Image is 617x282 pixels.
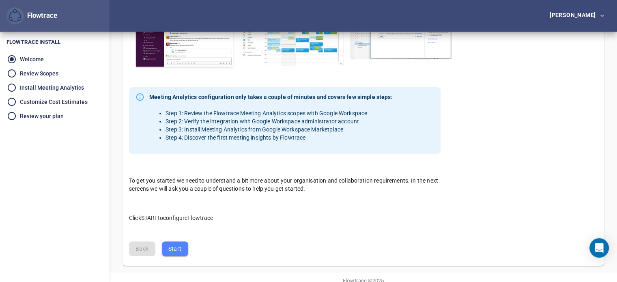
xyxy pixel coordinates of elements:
[6,7,57,25] div: Flowtrace
[24,11,57,21] div: Flowtrace
[129,206,441,222] p: Click START to configure Flowtrace
[9,9,21,22] img: Flowtrace
[166,125,393,133] li: Step 3: Install Meeting Analytics from Google Workspace Marketplace
[166,133,393,142] li: Step 4: Discover the first meeting insights by Flowtrace
[149,93,393,101] strong: Meeting Analytics configuration only takes a couple of minutes and covers few simple steps:
[166,109,393,117] li: Step 1: Review the Flowtrace Meeting Analytics scopes with Google Workspace
[6,7,24,25] button: Flowtrace
[550,12,599,18] div: [PERSON_NAME]
[162,241,188,256] button: Start
[537,9,611,24] button: [PERSON_NAME]
[166,117,393,125] li: Step 2: Verify the integration with Google Workspace administrator account
[589,238,609,258] div: Open Intercom Messenger
[168,244,182,254] span: Start
[123,170,447,199] div: To get you started we need to understand a bit more about your organisation and collaboration req...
